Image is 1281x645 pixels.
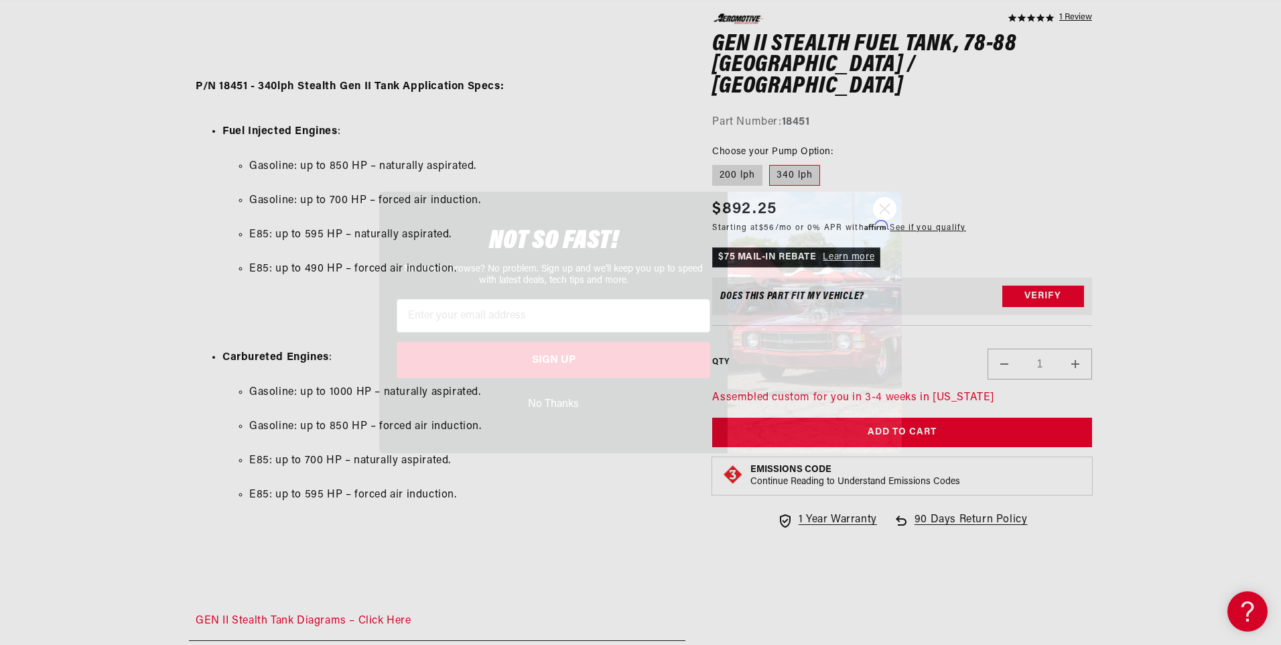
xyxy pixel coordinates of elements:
[728,192,902,453] img: 85cdd541-2605-488b-b08c-a5ee7b438a35.jpeg
[397,299,710,333] input: Enter your email address
[404,264,703,286] span: No time to browse? No problem. Sign up and we'll keep you up to speed with latest deals, tech tip...
[397,392,710,417] button: No Thanks
[873,197,896,221] button: Close dialog
[397,342,710,378] button: SIGN UP
[489,228,618,255] span: NOT SO FAST!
